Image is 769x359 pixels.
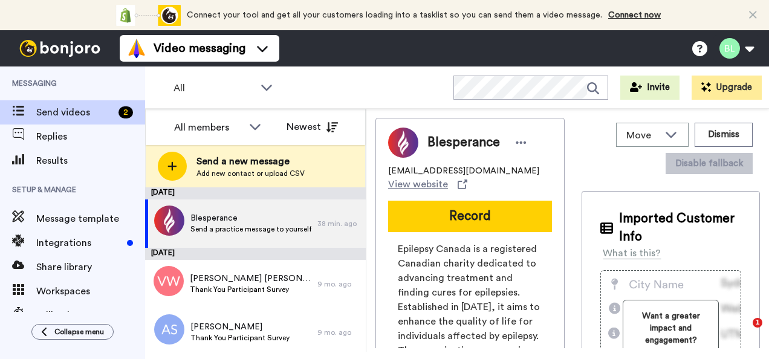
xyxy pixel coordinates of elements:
[187,11,602,19] span: Connect your tool and get all your customers loading into a tasklist so you can send them a video...
[15,40,105,57] img: bj-logo-header-white.svg
[277,115,347,139] button: Newest
[190,285,311,294] span: Thank You Participant Survey
[154,314,184,344] img: as.png
[145,187,366,199] div: [DATE]
[388,128,418,158] img: Image of Blesperance
[174,120,243,135] div: All members
[154,266,184,296] img: vw.png
[36,129,145,144] span: Replies
[196,154,305,169] span: Send a new message
[608,11,661,19] a: Connect now
[388,201,552,232] button: Record
[753,318,762,328] span: 1
[619,210,741,246] span: Imported Customer Info
[36,212,145,226] span: Message template
[36,236,122,250] span: Integrations
[174,81,255,95] span: All
[154,40,245,57] span: Video messaging
[36,284,145,299] span: Workspaces
[36,154,145,168] span: Results
[196,169,305,178] span: Add new contact or upload CSV
[692,76,762,100] button: Upgrade
[666,153,753,174] button: Disable fallback
[626,128,659,143] span: Move
[190,273,311,285] span: [PERSON_NAME] [PERSON_NAME]
[114,5,181,26] div: animation
[388,165,539,177] span: [EMAIL_ADDRESS][DOMAIN_NAME]
[54,327,104,337] span: Collapse menu
[31,324,114,340] button: Collapse menu
[36,105,114,120] span: Send videos
[127,39,146,58] img: vm-color.svg
[190,212,311,224] span: Blesperance
[620,76,680,100] button: Invite
[154,205,184,236] img: 5829e7ed-fffa-4f63-b49c-ca014a4399cb.jpg
[317,279,360,289] div: 9 mo. ago
[603,246,661,260] div: What is this?
[633,310,709,346] span: Want a greater impact and engagement?
[36,308,145,323] span: Fallbacks
[36,260,145,274] span: Share library
[427,134,500,152] span: Blesperance
[728,318,757,347] iframe: Intercom live chat
[118,106,133,118] div: 2
[190,321,290,333] span: [PERSON_NAME]
[190,224,311,234] span: Send a practice message to yourself
[388,177,467,192] a: View website
[388,177,448,192] span: View website
[145,248,366,260] div: [DATE]
[317,219,360,228] div: 38 min. ago
[695,123,753,147] button: Dismiss
[317,328,360,337] div: 9 mo. ago
[190,333,290,343] span: Thank You Participant Survey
